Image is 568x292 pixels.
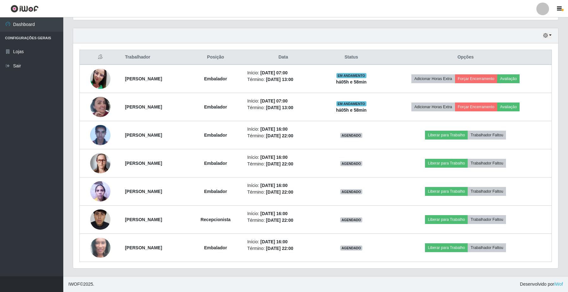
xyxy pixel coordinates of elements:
[204,189,227,194] strong: Embalador
[90,122,110,148] img: 1673386012464.jpeg
[204,161,227,166] strong: Embalador
[247,126,319,133] li: Início:
[336,108,367,113] strong: há 05 h e 58 min
[247,182,319,189] li: Início:
[247,70,319,76] li: Início:
[247,98,319,104] li: Início:
[425,243,468,252] button: Liberar para Trabalho
[266,189,293,195] time: [DATE] 22:00
[90,89,110,125] img: 1743466346394.jpeg
[125,189,162,194] strong: [PERSON_NAME]
[90,153,110,173] img: 1750597929340.jpeg
[247,239,319,245] li: Início:
[340,133,362,138] span: AGENDADO
[468,187,506,196] button: Trabalhador Faltou
[68,281,94,288] span: © 2025 .
[204,133,227,138] strong: Embalador
[247,210,319,217] li: Início:
[247,217,319,224] li: Término:
[455,103,497,111] button: Forçar Encerramento
[90,61,110,97] img: 1691680846628.jpeg
[340,217,362,222] span: AGENDADO
[425,131,468,140] button: Liberar para Trabalho
[455,74,497,83] button: Forçar Encerramento
[468,243,506,252] button: Trabalhador Faltou
[468,131,506,140] button: Trabalhador Faltou
[90,227,110,269] img: 1679007643692.jpeg
[260,239,288,244] time: [DATE] 16:00
[247,104,319,111] li: Término:
[340,161,362,166] span: AGENDADO
[247,161,319,167] li: Término:
[266,218,293,223] time: [DATE] 22:00
[497,103,520,111] button: Avaliação
[125,104,162,109] strong: [PERSON_NAME]
[468,215,506,224] button: Trabalhador Faltou
[90,178,110,205] img: 1755811151333.jpeg
[260,183,288,188] time: [DATE] 16:00
[125,76,162,81] strong: [PERSON_NAME]
[90,197,110,242] img: 1733491183363.jpeg
[188,50,244,65] th: Posição
[425,215,468,224] button: Liberar para Trabalho
[125,217,162,222] strong: [PERSON_NAME]
[266,133,293,138] time: [DATE] 22:00
[266,161,293,166] time: [DATE] 22:00
[260,70,288,75] time: [DATE] 07:00
[204,245,227,250] strong: Embalador
[336,79,367,84] strong: há 05 h e 58 min
[201,217,231,222] strong: Recepcionista
[266,105,293,110] time: [DATE] 13:00
[336,73,366,78] span: EM ANDAMENTO
[497,74,520,83] button: Avaliação
[125,161,162,166] strong: [PERSON_NAME]
[266,246,293,251] time: [DATE] 22:00
[10,5,39,13] img: CoreUI Logo
[411,74,455,83] button: Adicionar Horas Extra
[260,127,288,132] time: [DATE] 16:00
[243,50,323,65] th: Data
[266,77,293,82] time: [DATE] 13:00
[425,159,468,168] button: Liberar para Trabalho
[323,50,380,65] th: Status
[260,155,288,160] time: [DATE] 16:00
[260,211,288,216] time: [DATE] 16:00
[425,187,468,196] button: Liberar para Trabalho
[520,281,563,288] span: Desenvolvido por
[121,50,188,65] th: Trabalhador
[247,245,319,252] li: Término:
[380,50,552,65] th: Opções
[125,133,162,138] strong: [PERSON_NAME]
[411,103,455,111] button: Adicionar Horas Extra
[247,76,319,83] li: Término:
[125,245,162,250] strong: [PERSON_NAME]
[554,282,563,287] a: iWof
[260,98,288,103] time: [DATE] 07:00
[340,245,362,251] span: AGENDADO
[204,104,227,109] strong: Embalador
[204,76,227,81] strong: Embalador
[336,101,366,106] span: EM ANDAMENTO
[247,133,319,139] li: Término:
[247,189,319,196] li: Término:
[68,282,80,287] span: IWOF
[247,154,319,161] li: Início:
[340,189,362,194] span: AGENDADO
[468,159,506,168] button: Trabalhador Faltou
